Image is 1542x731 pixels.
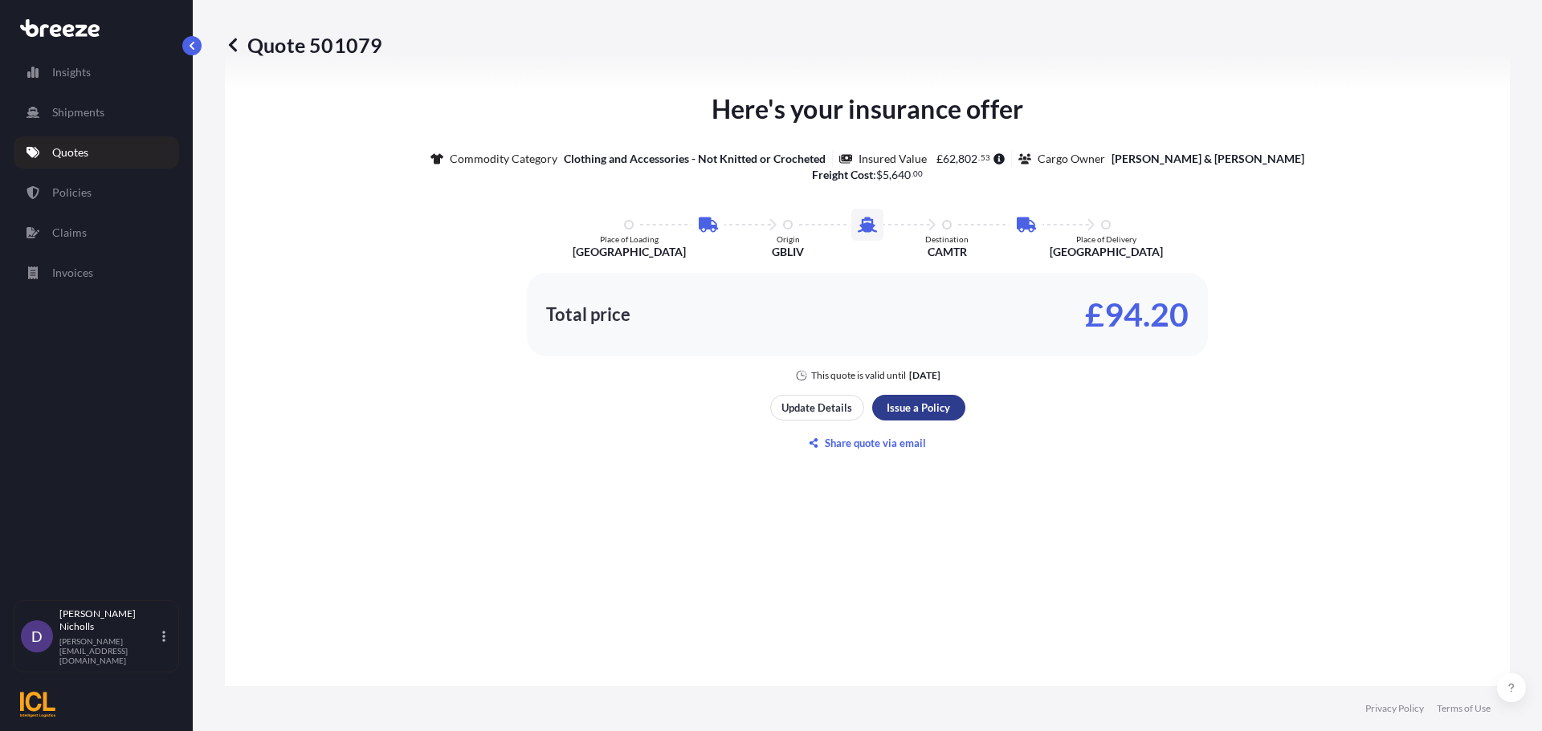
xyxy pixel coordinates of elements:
[883,169,889,181] span: 5
[14,177,179,209] a: Policies
[943,153,956,164] span: 62
[14,136,179,169] a: Quotes
[956,153,958,164] span: ,
[59,607,159,633] p: [PERSON_NAME] Nicholls
[52,144,88,160] p: Quotes
[889,169,891,181] span: ,
[781,400,852,416] p: Update Details
[812,167,924,183] p: :
[14,56,179,88] a: Insights
[564,151,826,167] p: Clothing and Accessories - Not Knitted or Crocheted
[600,234,659,244] p: Place of Loading
[450,151,557,167] p: Commodity Category
[31,628,43,644] span: D
[52,104,104,120] p: Shipments
[928,244,967,260] p: CAMTR
[859,151,927,167] p: Insured Value
[546,307,630,323] p: Total price
[1085,302,1189,327] p: £94.20
[825,435,926,451] p: Share quote via email
[981,155,990,160] span: 53
[225,32,382,58] p: Quote 501079
[887,400,950,416] p: Issue a Policy
[573,244,686,260] p: [GEOGRAPHIC_DATA]
[52,64,91,80] p: Insights
[936,153,943,164] span: £
[770,395,864,420] button: Update Details
[912,171,913,177] span: .
[770,430,965,456] button: Share quote via email
[925,234,969,244] p: Destination
[777,234,800,244] p: Origin
[891,169,911,181] span: 640
[811,369,906,382] p: This quote is valid until
[1076,234,1136,244] p: Place of Delivery
[978,155,980,160] span: .
[913,171,923,177] span: 00
[772,244,804,260] p: GBLIV
[1038,151,1105,167] p: Cargo Owner
[812,168,873,181] b: Freight Cost
[1437,702,1491,715] a: Terms of Use
[712,90,1023,128] p: Here's your insurance offer
[14,96,179,128] a: Shipments
[1112,151,1304,167] p: [PERSON_NAME] & [PERSON_NAME]
[20,692,55,717] img: organization-logo
[876,169,883,181] span: $
[52,265,93,281] p: Invoices
[14,257,179,289] a: Invoices
[52,225,87,241] p: Claims
[1050,244,1163,260] p: [GEOGRAPHIC_DATA]
[872,395,965,420] button: Issue a Policy
[1365,702,1424,715] a: Privacy Policy
[59,636,159,665] p: [PERSON_NAME][EMAIL_ADDRESS][DOMAIN_NAME]
[14,217,179,249] a: Claims
[52,185,92,201] p: Policies
[909,369,940,382] p: [DATE]
[958,153,977,164] span: 802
